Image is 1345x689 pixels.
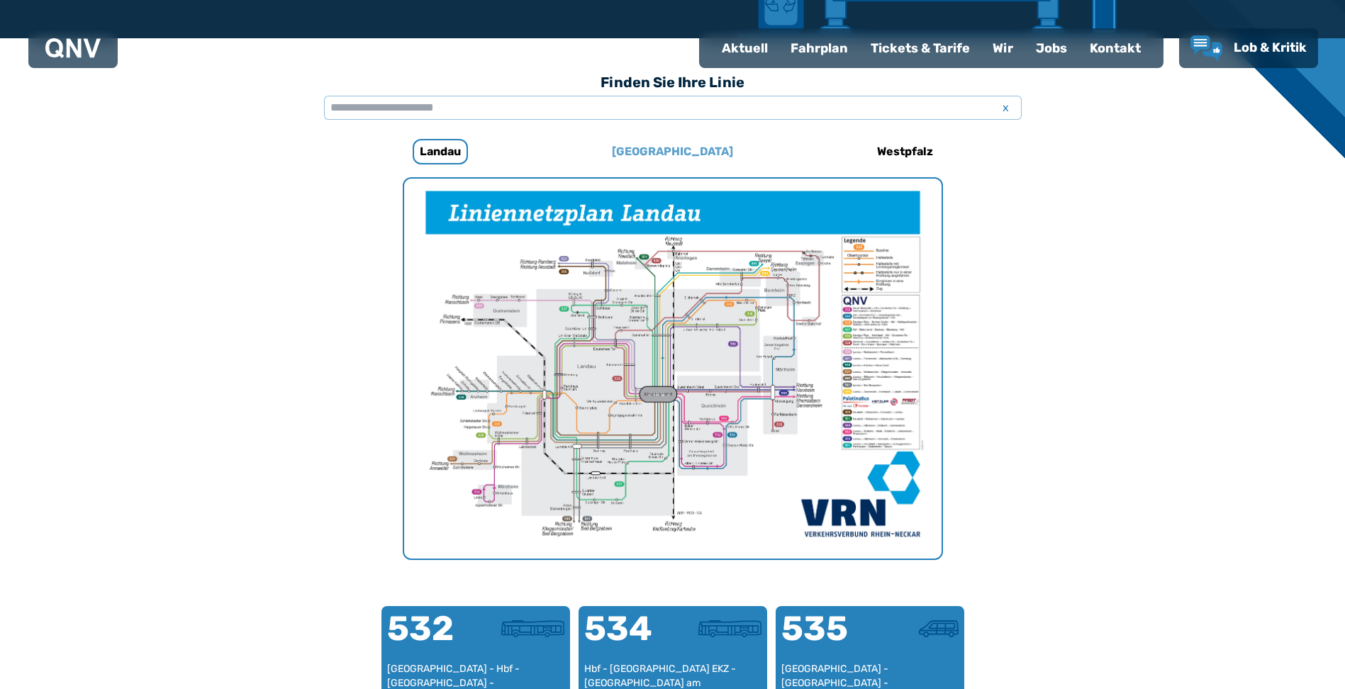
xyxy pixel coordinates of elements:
a: [GEOGRAPHIC_DATA] [579,135,767,169]
a: QNV Logo [45,34,101,62]
img: Netzpläne Landau Seite 1 von 1 [404,179,942,559]
a: Landau [346,135,535,169]
h3: Finden Sie Ihre Linie [324,67,1022,98]
img: Stadtbus [698,620,761,637]
h6: Landau [413,139,468,164]
span: x [996,99,1016,116]
a: Westpfalz [811,135,1000,169]
h6: Westpfalz [871,140,939,163]
img: Stadtbus [501,620,564,637]
div: 532 [387,612,476,663]
a: Aktuell [710,30,779,67]
div: 534 [584,612,673,663]
img: QNV Logo [45,38,101,58]
a: Fahrplan [779,30,859,67]
div: 535 [781,612,870,663]
a: Lob & Kritik [1190,35,1307,61]
a: Wir [981,30,1025,67]
a: Kontakt [1078,30,1152,67]
a: Tickets & Tarife [859,30,981,67]
span: Lob & Kritik [1234,40,1307,55]
a: Jobs [1025,30,1078,67]
h6: [GEOGRAPHIC_DATA] [606,140,739,163]
div: My Favorite Images [404,179,942,559]
img: Kleinbus [919,620,958,637]
li: 1 von 1 [404,179,942,559]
